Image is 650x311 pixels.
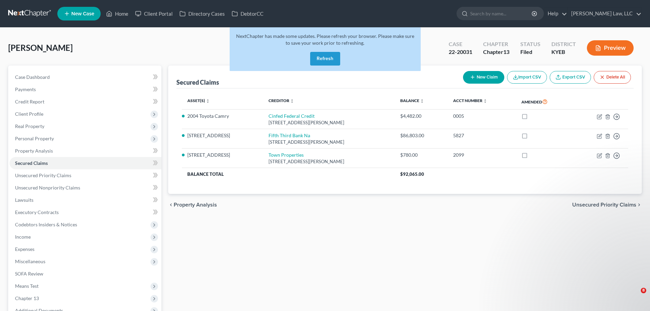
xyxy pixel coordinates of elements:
[103,8,132,20] a: Home
[15,74,50,80] span: Case Dashboard
[15,148,53,154] span: Property Analysis
[310,52,340,66] button: Refresh
[572,202,636,208] span: Unsecured Priority Claims
[483,99,487,103] i: unfold_more
[453,98,487,103] a: Acct Number unfold_more
[176,78,219,86] div: Secured Claims
[174,202,217,208] span: Property Analysis
[269,113,315,119] a: Cinfed Federal Credit
[15,222,77,227] span: Codebtors Insiders & Notices
[15,160,48,166] span: Secured Claims
[187,132,258,139] li: [STREET_ADDRESS]
[168,202,174,208] i: chevron_left
[15,271,43,277] span: SOFA Review
[132,8,176,20] a: Client Portal
[269,132,310,138] a: Fifth Third Bank Na
[10,194,161,206] a: Lawsuits
[15,246,34,252] span: Expenses
[10,268,161,280] a: SOFA Review
[400,98,424,103] a: Balance unfold_more
[15,283,39,289] span: Means Test
[449,40,472,48] div: Case
[627,288,643,304] iframe: Intercom live chat
[15,185,80,190] span: Unsecured Nonpriority Claims
[550,71,591,84] a: Export CSV
[568,8,641,20] a: [PERSON_NAME] Law, LLC
[15,172,71,178] span: Unsecured Priority Claims
[453,113,510,119] div: 0005
[551,40,576,48] div: District
[228,8,267,20] a: DebtorCC
[572,202,642,208] button: Unsecured Priority Claims chevron_right
[15,234,31,240] span: Income
[187,98,210,103] a: Asset(s) unfold_more
[520,40,540,48] div: Status
[449,48,472,56] div: 22-20031
[15,209,59,215] span: Executory Contracts
[503,48,509,55] span: 13
[544,8,567,20] a: Help
[483,48,509,56] div: Chapter
[463,71,504,84] button: New Claim
[10,96,161,108] a: Credit Report
[10,169,161,182] a: Unsecured Priority Claims
[168,202,217,208] button: chevron_left Property Analysis
[71,11,94,16] span: New Case
[8,43,73,53] span: [PERSON_NAME]
[420,99,424,103] i: unfold_more
[15,111,43,117] span: Client Profile
[507,71,547,84] button: Import CSV
[520,48,540,56] div: Filed
[453,152,510,158] div: 2099
[187,113,258,119] li: 2004 Toyota Camry
[15,258,45,264] span: Miscellaneous
[15,86,36,92] span: Payments
[636,202,642,208] i: chevron_right
[400,132,442,139] div: $86,803.00
[15,123,44,129] span: Real Property
[15,99,44,104] span: Credit Report
[551,48,576,56] div: KYEB
[10,71,161,83] a: Case Dashboard
[187,152,258,158] li: [STREET_ADDRESS]
[516,94,572,110] th: Amended
[400,171,424,177] span: $92,065.00
[290,99,294,103] i: unfold_more
[269,139,389,145] div: [STREET_ADDRESS][PERSON_NAME]
[15,295,39,301] span: Chapter 13
[10,83,161,96] a: Payments
[483,40,509,48] div: Chapter
[641,288,646,293] span: 8
[594,71,631,84] button: Delete All
[15,136,54,141] span: Personal Property
[269,158,389,165] div: [STREET_ADDRESS][PERSON_NAME]
[400,152,442,158] div: $780.00
[470,7,533,20] input: Search by name...
[182,168,395,180] th: Balance Total
[269,119,389,126] div: [STREET_ADDRESS][PERSON_NAME]
[453,132,510,139] div: 5827
[400,113,442,119] div: $4,482.00
[10,145,161,157] a: Property Analysis
[269,98,294,103] a: Creditor unfold_more
[236,33,414,46] span: NextChapter has made some updates. Please refresh your browser. Please make sure to save your wor...
[269,152,304,158] a: Town Properties
[10,157,161,169] a: Secured Claims
[176,8,228,20] a: Directory Cases
[15,197,33,203] span: Lawsuits
[10,206,161,218] a: Executory Contracts
[10,182,161,194] a: Unsecured Nonpriority Claims
[587,40,634,56] button: Preview
[206,99,210,103] i: unfold_more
